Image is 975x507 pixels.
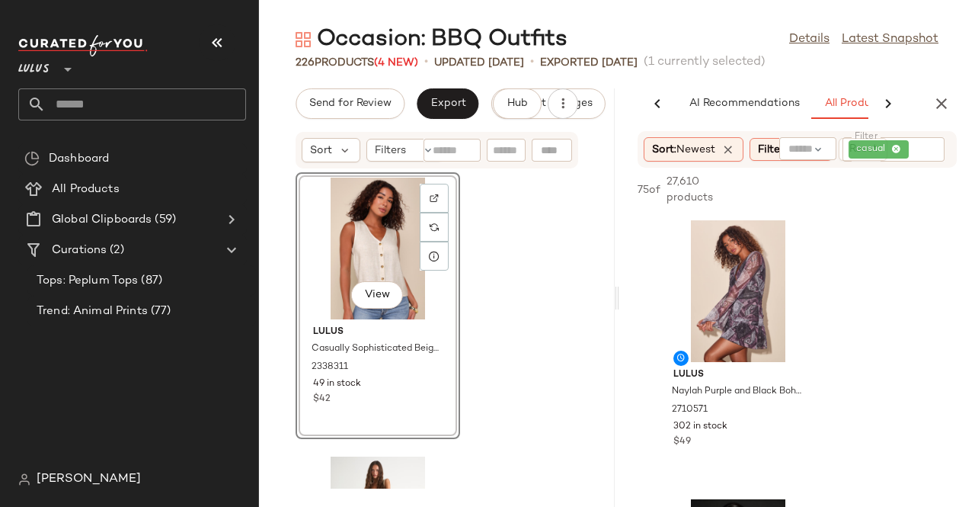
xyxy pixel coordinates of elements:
[758,142,789,158] span: Filters
[493,88,542,119] button: Hub
[52,242,107,259] span: Curations
[430,194,439,203] img: svg%3e
[430,98,465,110] span: Export
[312,361,348,374] span: 2338311
[148,303,171,320] span: (77)
[689,98,800,110] span: AI Recommendations
[107,242,123,259] span: (2)
[424,53,428,72] span: •
[491,88,606,119] button: Request changes
[312,342,441,356] span: Casually Sophisticated Beige Linen Sleeveless Button-Front Top
[842,30,938,49] a: Latest Snapshot
[37,470,141,489] span: [PERSON_NAME]
[24,151,40,166] img: svg%3e
[375,143,406,159] span: Filters
[673,368,803,382] span: Lulus
[667,174,713,206] span: 27,610 products
[672,385,801,399] span: Naylah Purple and Black Boho Print Mesh Long Sleeve Mini Dress
[417,88,478,119] button: Export
[301,178,455,319] img: 12635881_2338311.jpg
[661,220,815,362] img: 2710571_01_hero_2025-08-04.jpg
[52,211,152,229] span: Global Clipboards
[18,473,30,486] img: svg%3e
[676,144,715,156] span: Newest
[296,24,567,55] div: Occasion: BBQ Outfits
[296,57,315,69] span: 226
[49,150,109,168] span: Dashboard
[507,98,528,110] span: Hub
[644,53,766,72] span: (1 currently selected)
[52,181,120,198] span: All Products
[672,403,708,417] span: 2710571
[824,98,887,110] span: All Products
[18,35,148,56] img: cfy_white_logo.C9jOOHJF.svg
[530,53,534,72] span: •
[673,420,727,434] span: 302 in stock
[18,52,50,79] span: Lulus
[789,30,830,49] a: Details
[296,88,404,119] button: Send for Review
[652,142,715,158] span: Sort:
[540,55,638,71] p: Exported [DATE]
[673,435,691,449] span: $49
[308,98,392,110] span: Send for Review
[430,223,439,232] img: svg%3e
[374,57,418,69] span: (4 New)
[138,272,162,290] span: (87)
[37,272,138,290] span: Tops: Peplum Tops
[37,303,148,320] span: Trend: Animal Prints
[638,182,660,198] span: 75 of
[310,143,332,159] span: Sort
[296,32,311,47] img: svg%3e
[296,55,418,71] div: Products
[434,55,524,71] p: updated [DATE]
[856,143,891,156] span: casual
[152,211,176,229] span: (59)
[839,138,887,161] button: Reset
[364,289,390,301] span: View
[351,281,403,309] button: View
